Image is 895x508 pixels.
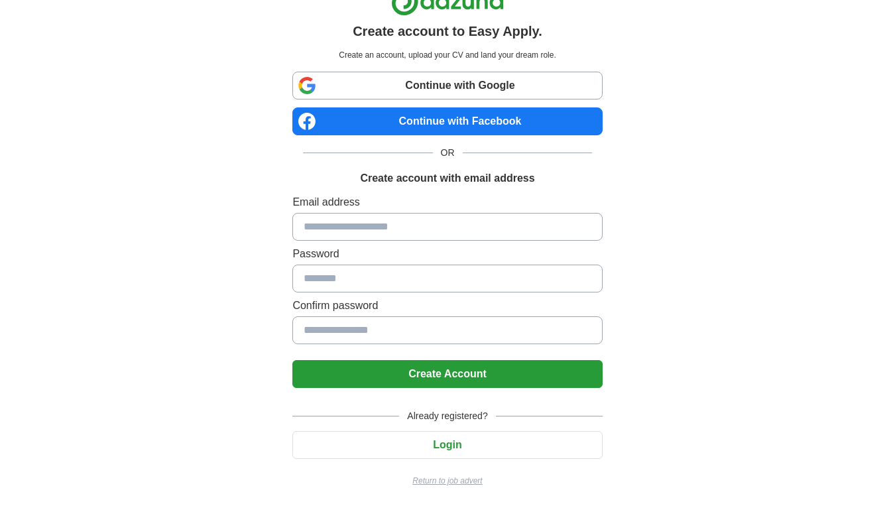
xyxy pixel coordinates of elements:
[292,475,602,487] a: Return to job advert
[292,194,602,210] label: Email address
[292,431,602,459] button: Login
[399,409,495,423] span: Already registered?
[295,49,599,61] p: Create an account, upload your CV and land your dream role.
[292,439,602,450] a: Login
[292,107,602,135] a: Continue with Facebook
[292,72,602,99] a: Continue with Google
[292,246,602,262] label: Password
[292,298,602,314] label: Confirm password
[433,146,463,160] span: OR
[292,360,602,388] button: Create Account
[353,21,542,41] h1: Create account to Easy Apply.
[360,170,534,186] h1: Create account with email address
